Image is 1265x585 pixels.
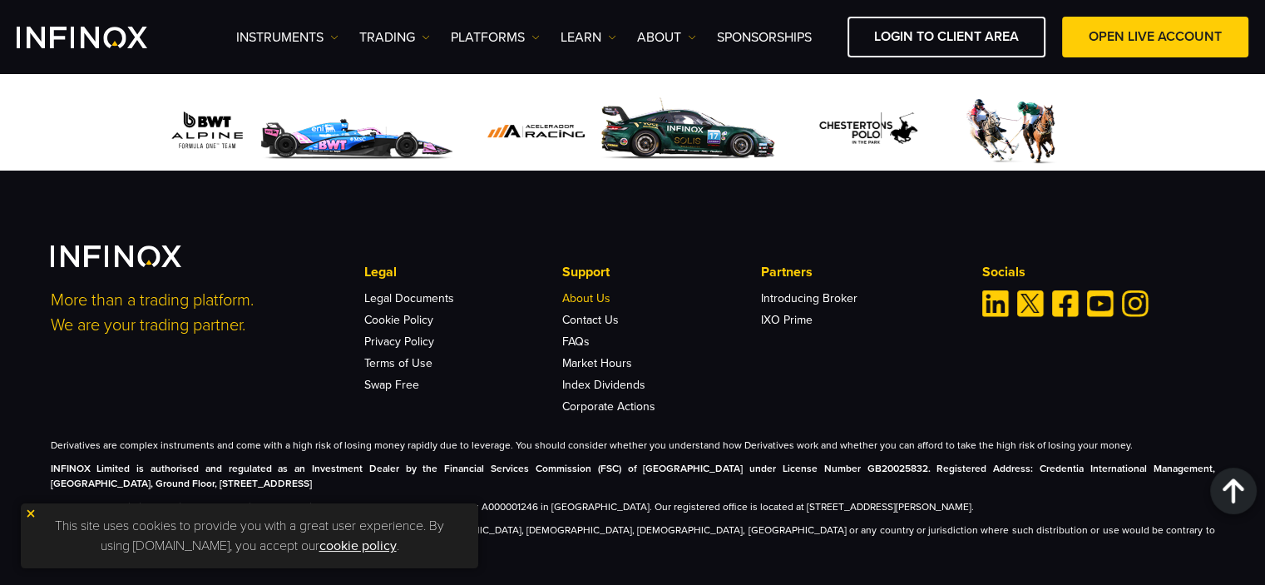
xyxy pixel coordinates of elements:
a: Facebook [1052,290,1079,317]
p: Socials [982,262,1215,282]
a: OPEN LIVE ACCOUNT [1062,17,1248,57]
a: LOGIN TO CLIENT AREA [847,17,1045,57]
a: IXO Prime [761,313,813,327]
strong: INFINOX Limited is authorised and regulated as an Investment Dealer by the Financial Services Com... [51,463,1215,489]
a: Instagram [1122,290,1149,317]
p: INFINOX Global Limited, trading as INFINOX is a company incorporated under company number: A00000... [51,499,1215,514]
a: TRADING [359,27,430,47]
a: Instruments [236,27,338,47]
p: Partners [761,262,959,282]
a: Linkedin [982,290,1009,317]
a: Twitter [1017,290,1044,317]
a: Contact Us [562,313,619,327]
p: Derivatives are complex instruments and come with a high risk of losing money rapidly due to leve... [51,438,1215,453]
p: This site uses cookies to provide you with a great user experience. By using [DOMAIN_NAME], you a... [29,512,470,560]
a: Market Hours [562,356,632,370]
a: About Us [562,291,610,305]
a: SPONSORSHIPS [717,27,812,47]
a: Corporate Actions [562,399,655,414]
a: Privacy Policy [364,335,434,349]
p: Support [562,262,760,282]
a: Index Dividends [562,378,645,392]
a: FAQs [562,335,590,349]
a: Terms of Use [364,356,432,370]
a: Swap Free [364,378,419,392]
a: Learn [561,27,616,47]
p: More than a trading platform. We are your trading partner. [51,288,342,338]
a: Youtube [1087,290,1114,317]
a: cookie policy [319,538,397,554]
p: The information on this site is not directed at residents of [GEOGRAPHIC_DATA], [DEMOGRAPHIC_DATA... [51,523,1215,553]
img: yellow close icon [25,508,37,519]
a: INFINOX Logo [17,27,186,48]
p: Legal [364,262,562,282]
a: Cookie Policy [364,313,433,327]
a: PLATFORMS [451,27,540,47]
a: ABOUT [637,27,696,47]
a: Legal Documents [364,291,454,305]
a: Introducing Broker [761,291,857,305]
